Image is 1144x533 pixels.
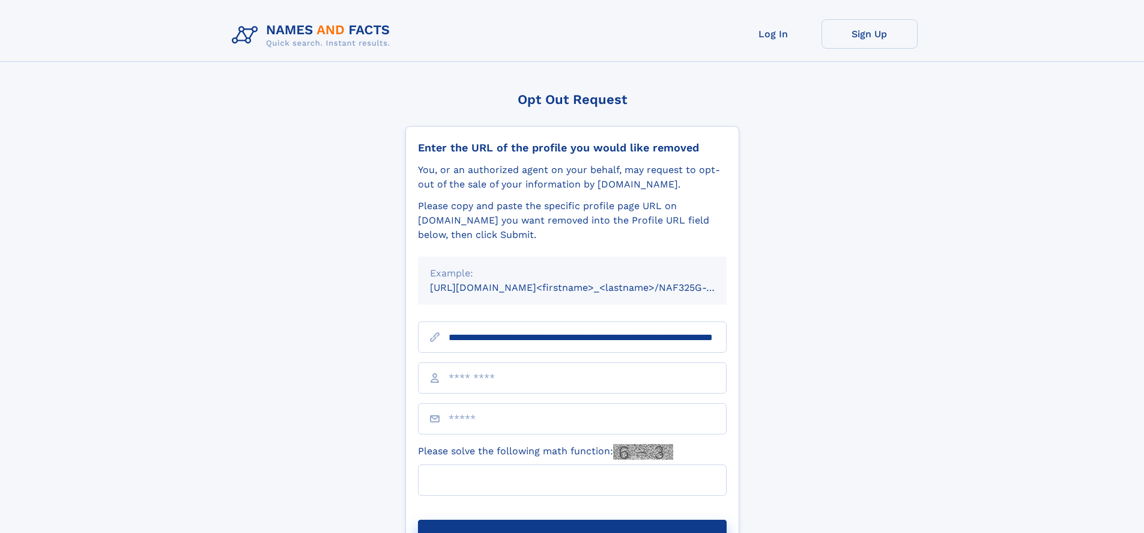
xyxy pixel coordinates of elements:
[418,444,673,460] label: Please solve the following math function:
[418,163,727,192] div: You, or an authorized agent on your behalf, may request to opt-out of the sale of your informatio...
[227,19,400,52] img: Logo Names and Facts
[418,141,727,154] div: Enter the URL of the profile you would like removed
[725,19,822,49] a: Log In
[405,92,739,107] div: Opt Out Request
[418,199,727,242] div: Please copy and paste the specific profile page URL on [DOMAIN_NAME] you want removed into the Pr...
[430,266,715,281] div: Example:
[430,282,749,293] small: [URL][DOMAIN_NAME]<firstname>_<lastname>/NAF325G-xxxxxxxx
[822,19,918,49] a: Sign Up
